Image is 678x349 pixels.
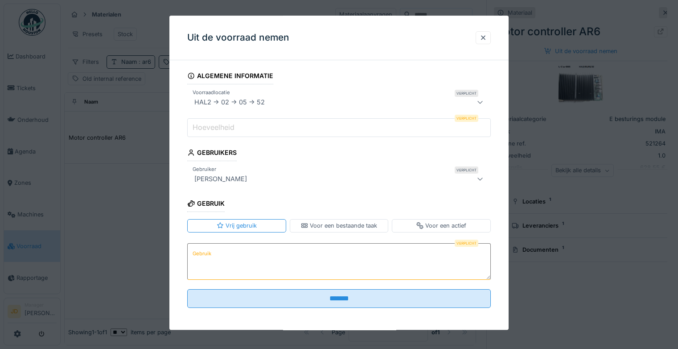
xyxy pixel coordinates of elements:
[416,222,466,230] div: Voor een actief
[191,97,268,108] div: HAL2 -> 02 -> 05 -> 52
[191,248,213,259] label: Gebruik
[187,32,289,43] h3: Uit de voorraad nemen
[191,174,251,184] div: [PERSON_NAME]
[187,146,237,161] div: Gebruikers
[301,222,377,230] div: Voor een bestaande taak
[455,115,478,122] div: Verplicht
[187,197,225,212] div: Gebruik
[455,90,478,97] div: Verplicht
[191,166,218,173] label: Gebruiker
[191,122,236,133] label: Hoeveelheid
[187,69,273,84] div: Algemene informatie
[217,222,257,230] div: Vrij gebruik
[191,89,232,96] label: Voorraadlocatie
[455,240,478,247] div: Verplicht
[455,166,478,174] div: Verplicht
